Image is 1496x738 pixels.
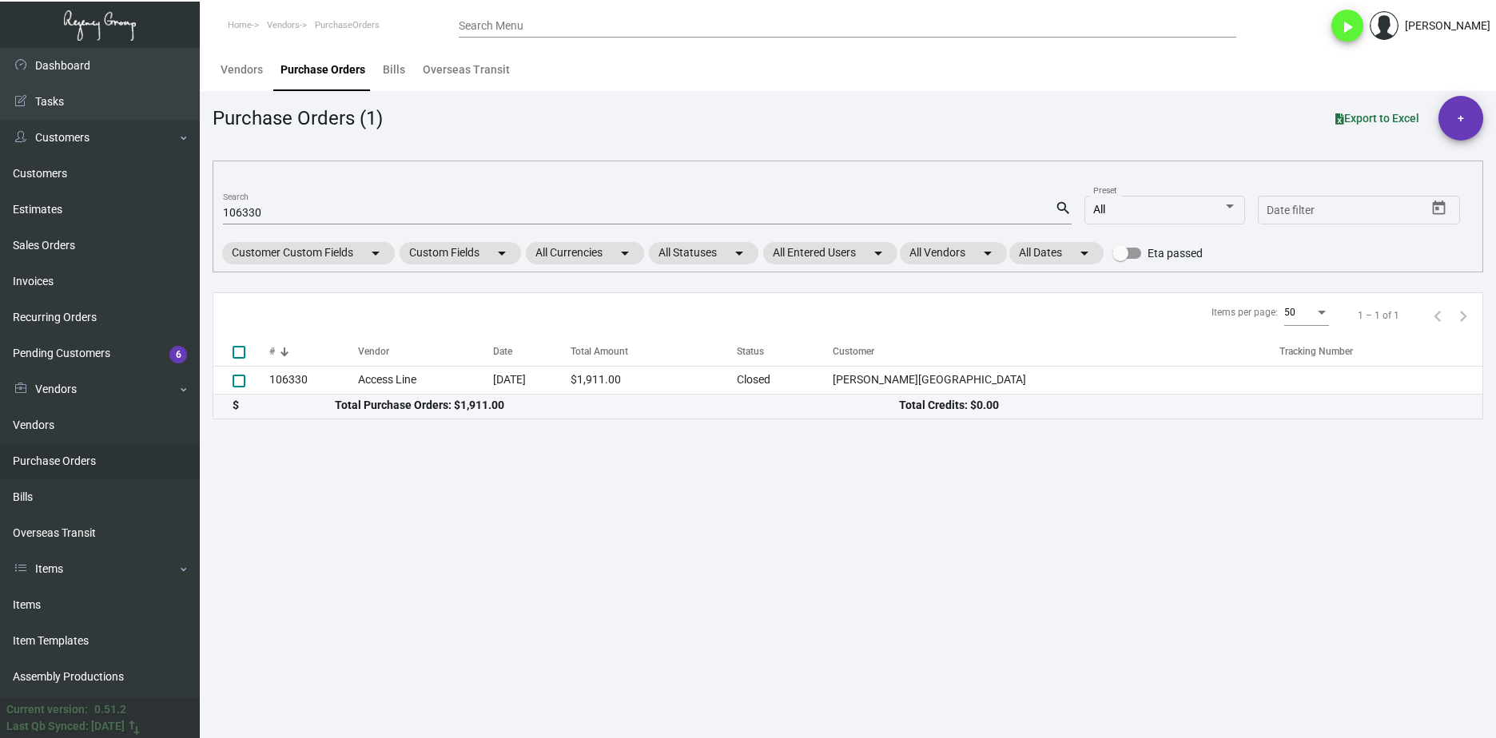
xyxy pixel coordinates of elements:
[1458,96,1464,141] span: +
[6,701,88,718] div: Current version:
[571,366,737,394] td: $1,911.00
[763,242,897,264] mat-chip: All Entered Users
[1055,199,1072,218] mat-icon: search
[269,344,358,359] div: #
[978,244,997,263] mat-icon: arrow_drop_down
[1338,18,1357,37] i: play_arrow
[213,104,383,133] div: Purchase Orders (1)
[649,242,758,264] mat-chip: All Statuses
[1335,112,1419,125] span: Export to Excel
[1323,104,1432,133] button: Export to Excel
[280,61,365,78] div: Purchase Orders
[571,344,737,359] div: Total Amount
[1148,244,1203,263] span: Eta passed
[900,242,1007,264] mat-chip: All Vendors
[1330,204,1406,217] input: End date
[228,20,252,30] span: Home
[833,344,1279,359] div: Customer
[1425,303,1450,328] button: Previous page
[400,242,521,264] mat-chip: Custom Fields
[833,344,874,359] div: Customer
[1438,96,1483,141] button: +
[1405,18,1490,34] div: [PERSON_NAME]
[1267,204,1316,217] input: Start date
[315,20,380,30] span: PurchaseOrders
[869,244,888,263] mat-icon: arrow_drop_down
[269,344,275,359] div: #
[615,244,635,263] mat-icon: arrow_drop_down
[492,244,511,263] mat-icon: arrow_drop_down
[1284,307,1295,318] span: 50
[1358,308,1399,323] div: 1 – 1 of 1
[269,366,358,394] td: 106330
[222,242,395,264] mat-chip: Customer Custom Fields
[233,397,335,414] div: $
[833,366,1279,394] td: [PERSON_NAME][GEOGRAPHIC_DATA]
[737,366,833,394] td: Closed
[94,701,126,718] div: 0.51.2
[737,344,764,359] div: Status
[571,344,628,359] div: Total Amount
[1212,305,1278,319] div: Items per page:
[1284,307,1329,319] mat-select: Items per page:
[1009,242,1104,264] mat-chip: All Dates
[526,242,644,264] mat-chip: All Currencies
[1075,244,1094,263] mat-icon: arrow_drop_down
[423,61,510,78] div: Overseas Transit
[358,344,493,359] div: Vendor
[1279,344,1482,359] div: Tracking Number
[383,61,405,78] div: Bills
[6,718,125,735] div: Last Qb Synced: [DATE]
[1093,203,1105,216] span: All
[358,366,493,394] td: Access Line
[1426,196,1452,221] button: Open calendar
[899,397,1463,414] div: Total Credits: $0.00
[1279,344,1353,359] div: Tracking Number
[730,244,749,263] mat-icon: arrow_drop_down
[1331,10,1363,42] button: play_arrow
[335,397,899,414] div: Total Purchase Orders: $1,911.00
[1370,11,1399,40] img: admin@bootstrapmaster.com
[493,366,571,394] td: [DATE]
[493,344,571,359] div: Date
[267,20,300,30] span: Vendors
[358,344,389,359] div: Vendor
[737,344,833,359] div: Status
[493,344,512,359] div: Date
[366,244,385,263] mat-icon: arrow_drop_down
[1450,303,1476,328] button: Next page
[221,61,263,78] div: Vendors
